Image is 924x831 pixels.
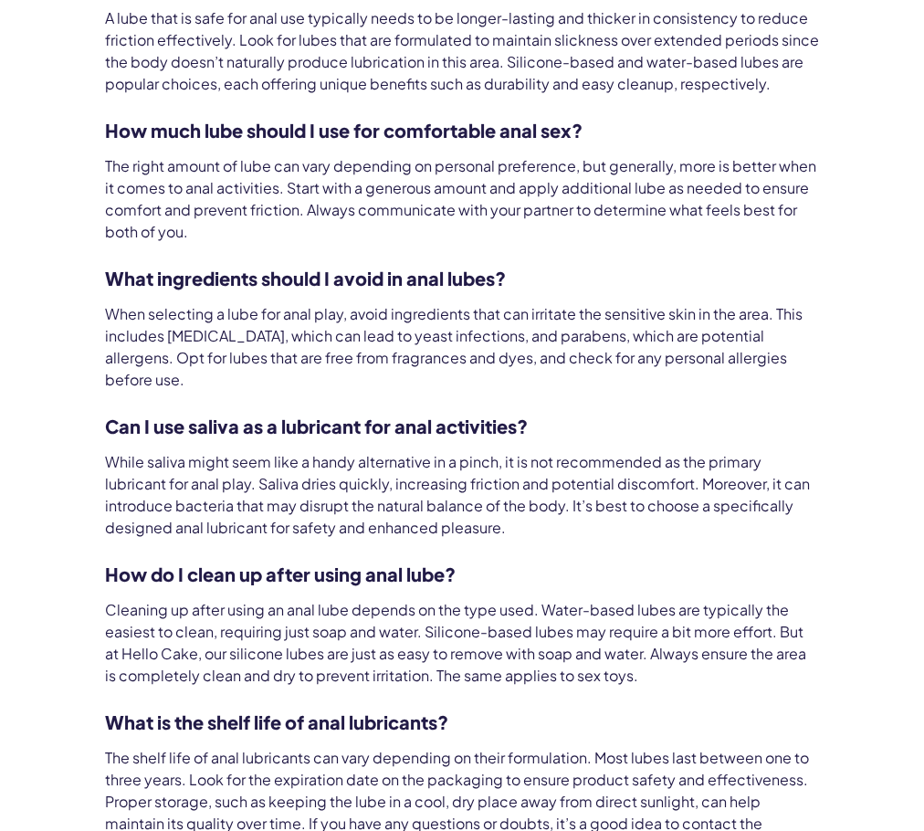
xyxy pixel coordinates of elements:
p: Cleaning up after using an anal lube depends on the type used. Water-based lubes are typically th... [105,599,819,687]
p: The right amount of lube can vary depending on personal preference, but generally, more is better... [105,155,819,243]
p: When selecting a lube for anal play, avoid ingredients that can irritate the sensitive skin in th... [105,303,819,391]
strong: What is the shelf life of anal lubricants? [105,710,448,733]
p: A lube that is safe for anal use typically needs to be longer-lasting and thicker in consistency ... [105,7,819,95]
strong: What ingredients should I avoid in anal lubes? [105,267,506,289]
strong: How much lube should I use for comfortable anal sex? [105,119,583,142]
strong: How do I clean up after using anal lube? [105,563,456,585]
p: While saliva might seem like a handy alternative in a pinch, it is not recommended as the primary... [105,451,819,539]
strong: Can I use saliva as a lubricant for anal activities? [105,415,528,437]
